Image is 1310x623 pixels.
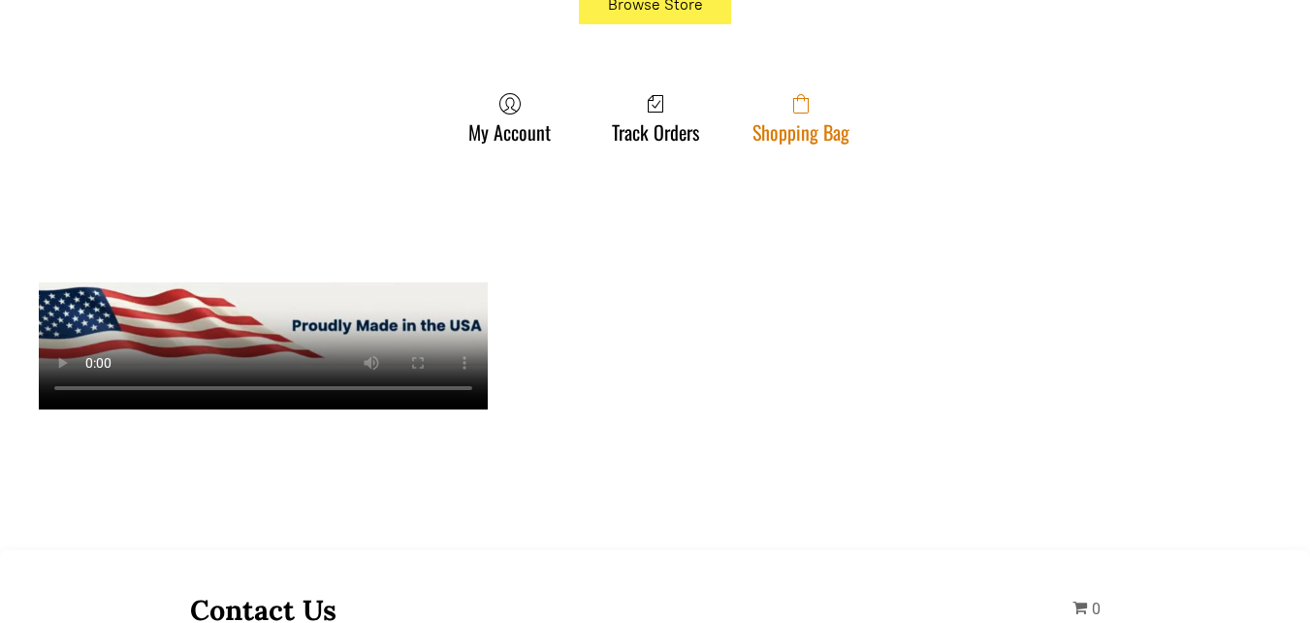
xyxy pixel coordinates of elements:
a: Shopping Bag [743,92,859,144]
a: Track Orders [602,92,709,144]
span: 0 [1092,600,1101,618]
a: My Account [459,92,560,144]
